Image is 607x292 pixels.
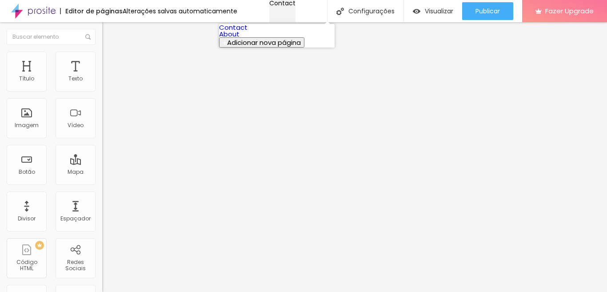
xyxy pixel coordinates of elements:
a: Contact [219,23,248,32]
button: Publicar [462,2,513,20]
input: Buscar elemento [7,29,96,45]
span: Fazer Upgrade [545,7,594,15]
div: Imagem [15,122,39,128]
div: Texto [68,76,83,82]
div: Redes Sociais [58,259,93,272]
span: Adicionar nova página [227,38,301,47]
img: view-1.svg [413,8,420,15]
span: Visualizar [425,8,453,15]
div: Vídeo [68,122,84,128]
div: Alterações salvas automaticamente [123,8,237,14]
div: Editor de páginas [60,8,123,14]
div: Código HTML [9,259,44,272]
img: Icone [336,8,344,15]
div: Título [19,76,34,82]
a: About [219,29,240,39]
span: Publicar [475,8,500,15]
iframe: Editor [102,22,607,292]
div: Mapa [68,169,84,175]
div: Espaçador [60,216,91,222]
button: Adicionar nova página [219,37,304,48]
div: Divisor [18,216,36,222]
img: Icone [85,34,91,40]
div: Botão [19,169,35,175]
button: Visualizar [404,2,462,20]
